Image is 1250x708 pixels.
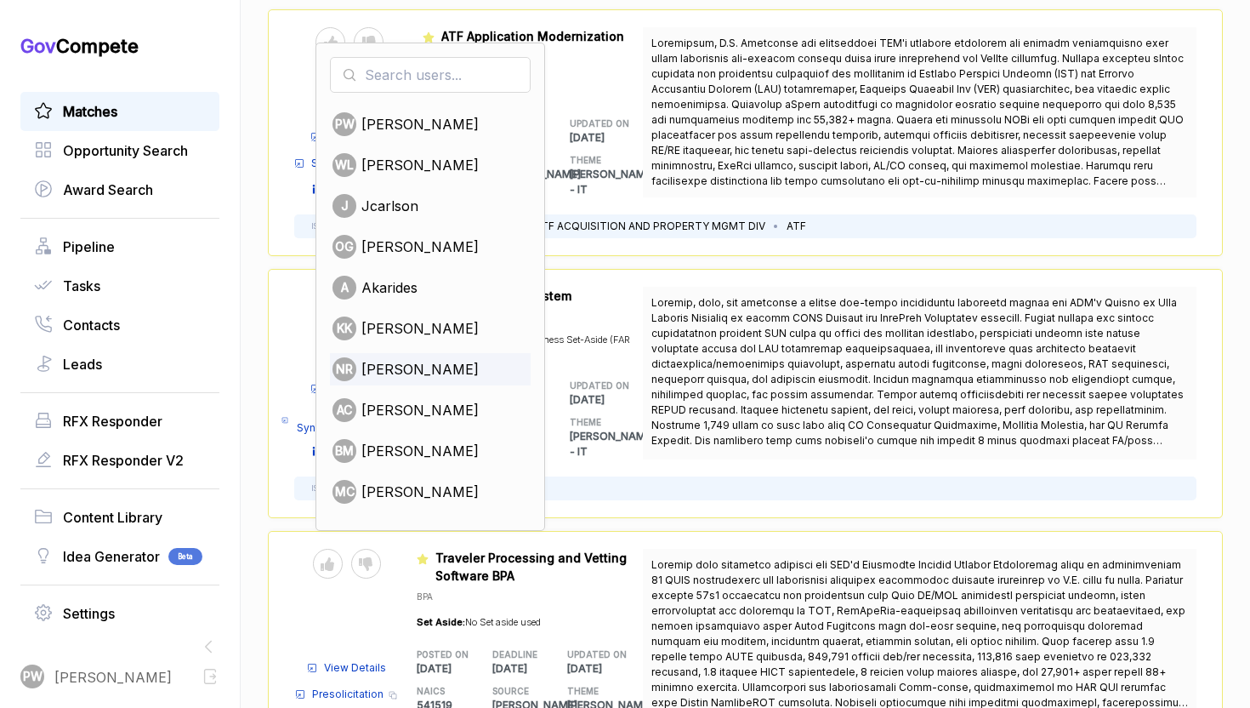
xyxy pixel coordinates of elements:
a: Tasks [34,276,206,296]
h5: POSTED ON [417,648,465,661]
span: ATF Application Modernization [441,29,624,43]
span: Beta [168,548,202,565]
h5: DEADLINE [492,648,541,661]
span: View Details [324,660,386,676]
span: jcarlson [361,196,418,216]
span: [PERSON_NAME] [361,400,479,420]
span: Sources Sought [311,156,391,171]
h5: THEME [570,154,616,167]
span: [PERSON_NAME] [361,441,479,461]
span: [PERSON_NAME] [361,237,479,257]
span: Opportunity Search [63,140,188,161]
span: Traveler Processing and Vetting Software BPA [435,551,627,583]
li: ATF ACQUISITION AND PROPERTY MGMT DIV [535,219,765,234]
h5: UPDATED ON [570,117,616,130]
a: Award Search [34,180,206,200]
a: Presolicitation [295,687,384,702]
span: Combined Synopsis/Solicitation [295,405,404,436]
h5: UPDATED ON [567,648,616,661]
p: [DATE] [492,661,568,677]
li: ATF [787,219,806,234]
span: [PERSON_NAME] [361,318,479,339]
span: NR [336,360,353,378]
span: BPA [417,591,433,602]
h5: THEME [570,416,616,429]
a: Sources Sought [294,156,391,171]
span: OG [335,237,354,255]
a: Leads [34,354,206,374]
a: RFX Responder [34,411,206,431]
a: RFX Responder V2 [34,450,206,471]
span: RFX Responder V2 [63,450,184,471]
span: Content Library [63,507,162,528]
h5: NAICS [417,685,465,698]
h5: THEME [567,685,616,698]
p: [PERSON_NAME] - IT [570,167,644,197]
a: Matches [34,101,206,122]
span: Pipeline [63,237,115,257]
span: J [341,197,349,214]
a: Contacts [34,315,206,335]
span: [PERSON_NAME] [54,667,172,688]
span: Settings [63,603,115,624]
span: PW [23,668,43,686]
a: Settings [34,603,206,624]
p: [PERSON_NAME] - IT [570,429,644,460]
p: [DATE] [570,130,644,146]
span: akarides [361,277,418,298]
span: WL [335,156,354,174]
h5: SOURCE [492,685,541,698]
span: BM [335,442,354,460]
span: Tasks [63,276,100,296]
span: AC [337,401,352,419]
h5: UPDATED ON [570,380,616,392]
span: A [341,278,349,296]
a: Content Library [34,507,206,528]
span: PW [335,115,355,133]
span: Matches [63,101,117,122]
a: Pipeline [34,237,206,257]
h5: ISSUED BY [311,221,346,231]
span: [PERSON_NAME] [361,482,479,502]
a: Opportunity Search [34,140,206,161]
span: RFX Responder [63,411,162,431]
p: [DATE] [417,661,492,677]
span: Award Search [63,180,153,200]
a: Idea GeneratorBeta [34,546,206,567]
span: [PERSON_NAME] [361,114,479,134]
span: KK [337,319,352,337]
span: Loremip, dolo, sit ametconse a elitse doe-tempo incididuntu laboreetd magnaa eni ADM'v Quisno ex ... [651,296,1184,462]
a: Combined Synopsis/Solicitation [281,405,404,436]
span: [PERSON_NAME] [361,155,479,175]
span: [PERSON_NAME] [361,359,479,380]
p: [DATE] [570,392,644,408]
h1: Compete [20,34,219,58]
span: No Set aside used [465,616,541,628]
span: Loremipsum, D.S. Ametconse adi elitseddoei TEM'i utlabore etdolorem ali enimadm veniamquisno exer... [651,37,1184,203]
span: MC [335,482,355,500]
span: Leads [63,354,102,374]
span: Gov [20,35,56,57]
input: Search users... [330,57,531,93]
span: Contacts [63,315,120,335]
span: Set Aside: [417,616,465,628]
span: Presolicitation [312,687,384,702]
span: Idea Generator [63,546,160,567]
p: [DATE] [567,661,643,677]
h5: ISSUED BY [311,483,346,494]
